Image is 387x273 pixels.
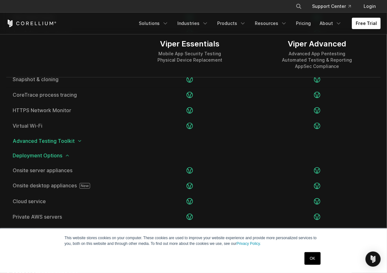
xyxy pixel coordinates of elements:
[13,199,120,204] span: Cloud service
[288,1,381,12] div: Navigation Menu
[13,153,374,158] span: Deployment Options
[304,252,321,265] a: OK
[13,92,120,97] a: CoreTrace process tracing
[282,39,352,49] div: Viper Advanced
[352,18,381,29] a: Free Trial
[174,18,212,29] a: Industries
[13,214,120,219] span: Private AWS servers
[6,20,57,27] a: Corellium Home
[293,1,304,12] button: Search
[13,108,120,113] a: HTTPS Network Monitor
[157,39,222,49] div: Viper Essentials
[64,235,322,246] p: This website stores cookies on your computer. These cookies are used to improve your website expe...
[13,168,120,173] span: Onsite server appliances
[157,51,222,63] div: Mobile App Security Testing Physical Device Replacement
[135,18,172,29] a: Solutions
[307,1,356,12] a: Support Center
[13,123,120,128] a: Virtual Wi-Fi
[13,183,120,189] span: Onsite desktop appliances
[316,18,346,29] a: About
[251,18,291,29] a: Resources
[365,252,381,267] div: Open Intercom Messenger
[213,18,250,29] a: Products
[236,241,261,246] a: Privacy Policy.
[13,77,120,82] a: Snapshot & cloning
[292,18,315,29] a: Pricing
[13,138,374,143] span: Advanced Testing Toolkit
[135,18,381,29] div: Navigation Menu
[282,51,352,70] div: Advanced App Pentesting Automated Testing & Reporting AppSec Compliance
[359,1,381,12] a: Login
